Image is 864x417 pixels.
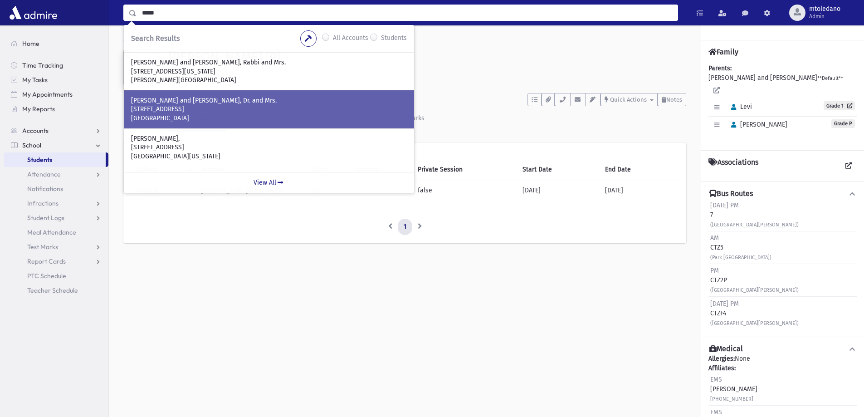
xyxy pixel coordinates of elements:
[4,152,106,167] a: Students
[398,219,412,235] a: 1
[123,106,167,132] a: Activity
[517,180,600,201] td: [DATE]
[600,159,679,180] th: End Date
[4,225,108,240] a: Meal Attendance
[4,36,108,51] a: Home
[4,87,108,102] a: My Appointments
[131,67,407,76] p: [STREET_ADDRESS][US_STATE]
[405,114,425,122] div: Marks
[27,286,78,294] span: Teacher Schedule
[22,61,63,69] span: Time Tracking
[710,396,753,402] small: [PHONE_NUMBER]
[22,127,49,135] span: Accounts
[809,5,840,13] span: mtoledano
[710,320,799,326] small: ([GEOGRAPHIC_DATA][PERSON_NAME])
[4,196,108,211] a: Infractions
[4,283,108,298] a: Teacher Schedule
[600,93,658,106] button: Quick Actions
[22,141,41,149] span: School
[710,255,771,260] small: (Park [GEOGRAPHIC_DATA])
[333,33,368,44] label: All Accounts
[4,269,108,283] a: PTC Schedule
[708,48,738,56] h4: Family
[710,233,771,262] div: CTZ5
[708,355,735,363] b: Allergies:
[131,96,407,105] p: [PERSON_NAME] and [PERSON_NAME], Dr. and Mrs.
[610,96,647,103] span: Quick Actions
[131,152,407,161] p: [GEOGRAPHIC_DATA][US_STATE]
[710,267,719,275] span: PM
[131,76,407,85] p: [PERSON_NAME][GEOGRAPHIC_DATA]
[27,272,66,280] span: PTC Schedule
[27,214,64,222] span: Student Logs
[710,287,799,293] small: ([GEOGRAPHIC_DATA][PERSON_NAME])
[4,102,108,116] a: My Reports
[708,189,857,199] button: Bus Routes
[658,93,686,106] button: Notes
[710,266,799,294] div: CTZ2P
[4,211,108,225] a: Student Logs
[169,69,686,77] h6: [STREET_ADDRESS]
[4,73,108,87] a: My Tasks
[124,172,414,193] a: View All
[131,134,407,143] p: [PERSON_NAME],
[4,138,108,152] a: School
[831,119,855,128] span: Grade P
[131,105,407,114] p: [STREET_ADDRESS]
[824,101,855,110] a: Grade 1
[123,37,156,45] a: Students
[169,49,686,65] h1: [PERSON_NAME] (P)
[710,201,799,229] div: 7
[22,105,55,113] span: My Reports
[131,34,180,43] span: Search Results
[27,199,59,207] span: Infractions
[131,143,407,152] p: [STREET_ADDRESS]
[22,90,73,98] span: My Appointments
[840,158,857,174] a: View all Associations
[708,64,732,72] b: Parents:
[727,121,787,128] span: [PERSON_NAME]
[710,300,739,308] span: [DATE] PM
[7,4,59,22] img: AdmirePro
[666,96,682,103] span: Notes
[710,222,799,228] small: ([GEOGRAPHIC_DATA][PERSON_NAME])
[123,49,160,86] img: 888c0f52-4884-46e4-877d-ac492a2c9fbb
[517,159,600,180] th: Start Date
[710,234,719,242] span: AM
[710,375,757,403] div: [PERSON_NAME]
[708,344,857,354] button: Medical
[709,189,753,199] h4: Bus Routes
[4,240,108,254] a: Test Marks
[4,254,108,269] a: Report Cards
[22,39,39,48] span: Home
[412,180,517,201] td: false
[4,182,108,196] a: Notifications
[381,33,407,44] label: Students
[709,344,743,354] h4: Medical
[710,299,799,328] div: CTZF4
[27,170,61,178] span: Attendance
[710,201,739,209] span: [DATE] PM
[123,36,156,49] nav: breadcrumb
[137,5,678,21] input: Search
[4,167,108,182] a: Attendance
[412,159,517,180] th: Private Session
[131,58,407,67] p: [PERSON_NAME] and [PERSON_NAME], Rabbi and Mrs.
[27,228,76,236] span: Meal Attendance
[710,408,722,416] span: EMS
[27,156,52,164] span: Students
[708,158,758,174] h4: Associations
[131,114,407,123] p: [GEOGRAPHIC_DATA]
[27,257,66,265] span: Report Cards
[708,364,736,372] b: Affiliates:
[4,123,108,138] a: Accounts
[27,243,58,251] span: Test Marks
[727,103,752,111] span: Levi
[708,64,857,143] div: [PERSON_NAME] and [PERSON_NAME]
[809,13,840,20] span: Admin
[27,185,63,193] span: Notifications
[4,58,108,73] a: Time Tracking
[22,76,48,84] span: My Tasks
[710,376,722,383] span: EMS
[600,180,679,201] td: [DATE]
